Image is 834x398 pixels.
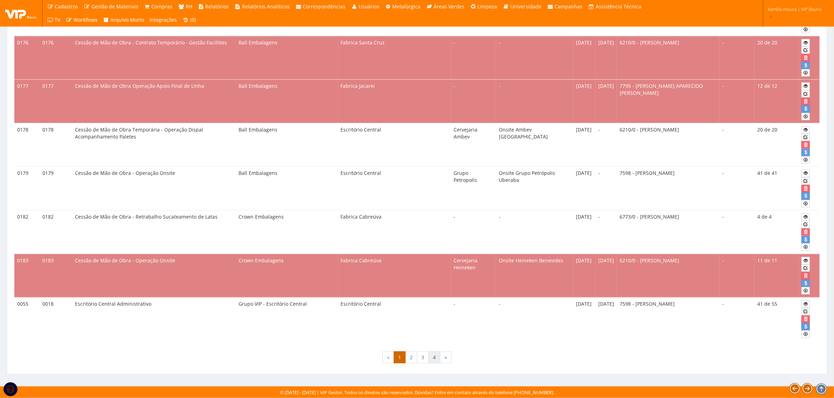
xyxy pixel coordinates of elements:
td: [DATE] [573,123,595,167]
td: [DATE] [595,80,617,123]
td: Cessão de Mão de Obra - Operação Onsite [72,254,236,298]
td: Fabrica Jacarei [338,80,451,123]
span: RH [186,3,192,10]
td: 0178 [40,123,72,167]
td: 0178 [14,123,40,167]
td: 0177 [40,80,72,123]
td: 41 disponíveis e 0 preenchidas [754,167,799,211]
a: 3 [417,351,429,363]
td: - [719,80,754,123]
td: 20 disponíveis e 0 preenchidas [754,123,799,167]
td: Fabrica Cabreúva [338,254,451,298]
td: Escritório Central [338,167,451,211]
td: 0176 [14,36,40,80]
td: - [451,211,496,254]
td: 0018 [40,298,72,341]
td: - [595,167,617,211]
span: Relatórios Analíticos [242,3,290,10]
td: 6773/0 - [PERSON_NAME] [617,211,720,254]
td: - [451,80,496,123]
button: Liberar solicitação de compra [801,62,810,69]
span: Universidade [510,3,542,10]
td: Fabrica Cabreúva [338,211,451,254]
span: Campanhas [555,3,583,10]
td: [DATE] [595,254,617,298]
a: (0) [180,13,199,27]
span: Assistência Técnica [596,3,641,10]
span: (0) [190,16,196,23]
td: 7598 - [PERSON_NAME] [617,167,720,211]
td: [DATE] [573,254,595,298]
td: 0179 [40,167,72,211]
a: TV [44,13,63,27]
td: 0055 [14,298,40,341]
td: Onsite Ambev [GEOGRAPHIC_DATA] [496,123,573,167]
span: Correspondências [303,3,346,10]
td: 0183 [14,254,40,298]
button: Liberar solicitação de compra [801,149,810,156]
td: - [496,80,573,123]
span: Gestão de Materiais [91,3,138,10]
button: Liberar solicitação de compra [801,105,810,113]
td: 0179 [14,167,40,211]
td: - [496,298,573,341]
a: Arquivo Morto [100,13,147,27]
td: - [496,36,573,80]
td: 6210/0 - [PERSON_NAME] [617,123,720,167]
td: [DATE] [573,211,595,254]
span: Metalúrgica [393,3,421,10]
td: Crown Embalagens [236,211,338,254]
button: Liberar solicitação de compra [801,323,810,331]
span: 1 [394,351,406,363]
a: 4 [428,351,440,363]
td: - [496,211,573,254]
td: Crown Embalagens [236,254,338,298]
td: 0183 [40,254,72,298]
td: 41 disponíveis e 14 preenchidas [754,298,799,341]
td: Escritório Central Administrativo [72,298,236,341]
a: Próxima » [440,351,452,363]
td: 11 disponíveis e 0 preenchidas [754,254,799,298]
td: 6210/0 - [PERSON_NAME] [617,254,720,298]
td: 12 disponíveis e 0 preenchidas [754,80,799,123]
td: Cessão de Mão de Obra - Contrato Temporário - Gestão Facilities [72,36,236,80]
td: - [595,211,617,254]
td: Cessão de Mão de Obra Temporária - Operação Dispal Acompanhamento Paletes [72,123,236,167]
div: © [DATE] - [DATE] | VIP Gestor. Todos os direitos são reservados. Dúvidas? Entre em contato atrav... [280,389,554,396]
td: Ball Embalagens [236,167,338,211]
button: Liberar solicitação de compra [801,192,810,200]
td: - [451,36,496,80]
td: Ball Embalagens [236,80,338,123]
td: 0176 [40,36,72,80]
td: 20 disponíveis e 0 preenchidas [754,36,799,80]
td: Grupo Petropolis [451,167,496,211]
td: - [719,36,754,80]
td: Cessão de Mão de Obra - Operação Onsite [72,167,236,211]
a: 2 [405,351,417,363]
td: - [451,298,496,341]
td: - [719,254,754,298]
td: 6210/0 - [PERSON_NAME] [617,36,720,80]
span: Áreas Verdes [434,3,464,10]
td: Cervejaria Heineken [451,254,496,298]
td: - [719,167,754,211]
td: Cessão de Mão de Obra - Retrabalho Sucateamento de Latas [72,211,236,254]
td: 4 disponíveis e 0 preenchidas [754,211,799,254]
td: [DATE] [573,80,595,123]
td: - [719,298,754,341]
span: Integrações [150,16,177,23]
td: 7598 - [PERSON_NAME] [617,298,720,341]
span: TV [55,16,61,23]
td: Escritório Central [338,123,451,167]
td: 7795 - [PERSON_NAME] APARECIDO [PERSON_NAME] [617,80,720,123]
td: Ball Embalagens [236,36,338,80]
td: Ball Embalagens [236,123,338,167]
td: [DATE] [573,36,595,80]
td: - [719,211,754,254]
td: Onsite Grupo Petrópolis Uberaba [496,167,573,211]
button: Liberar solicitação de compra [801,280,810,287]
span: Usuários [359,3,379,10]
span: Compras [152,3,173,10]
span: kamilla.moura | VIP Bauru [768,6,821,13]
td: Cervejaria Ambev [451,123,496,167]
